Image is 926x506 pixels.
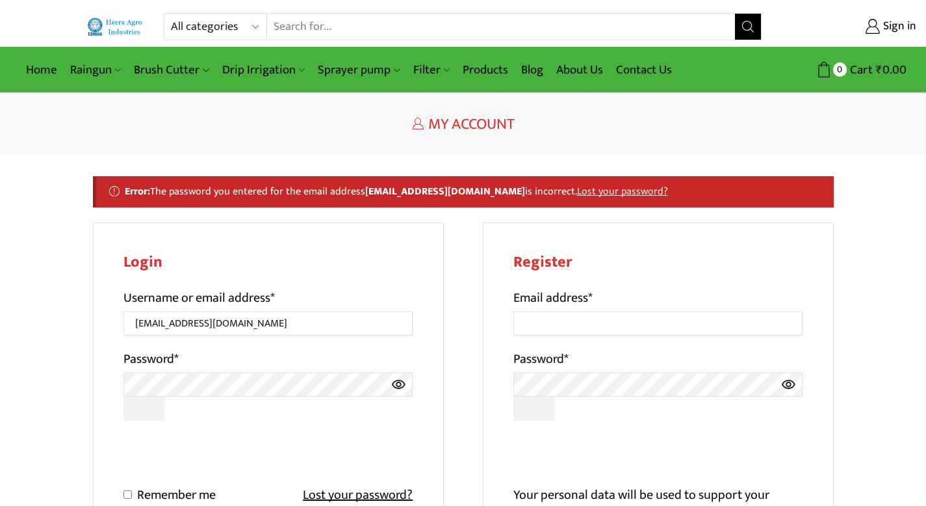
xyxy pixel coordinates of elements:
[123,287,275,308] label: Username or email address
[847,61,873,79] span: Cart
[833,62,847,76] span: 0
[876,60,907,80] bdi: 0.00
[876,60,882,80] span: ₹
[19,55,64,85] a: Home
[127,55,215,85] a: Brush Cutter
[123,490,132,499] input: Remember me
[513,287,593,308] label: Email address
[365,183,525,200] strong: [EMAIL_ADDRESS][DOMAIN_NAME]
[125,183,150,200] strong: Error:
[407,55,456,85] a: Filter
[267,14,736,40] input: Search for...
[123,434,321,485] iframe: reCAPTCHA
[303,485,413,505] a: Lost your password?
[880,18,916,35] span: Sign in
[781,15,916,38] a: Sign in
[64,55,127,85] a: Raingun
[513,434,711,485] iframe: reCAPTCHA
[550,55,610,85] a: About Us
[456,55,515,85] a: Products
[123,397,165,421] button: Show password
[515,55,550,85] a: Blog
[610,55,678,85] a: Contact Us
[428,111,515,137] span: My Account
[123,349,179,369] label: Password
[513,397,555,421] button: Show password
[123,253,413,272] h2: Login
[216,55,311,85] a: Drip Irrigation
[513,253,803,272] h2: Register
[311,55,406,85] a: Sprayer pump
[735,14,761,40] button: Search button
[775,58,907,82] a: 0 Cart ₹0.00
[125,184,821,199] li: The password you entered for the email address is incorrect.
[577,183,668,200] a: Lost your password?
[513,349,569,369] label: Password
[137,484,216,506] span: Remember me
